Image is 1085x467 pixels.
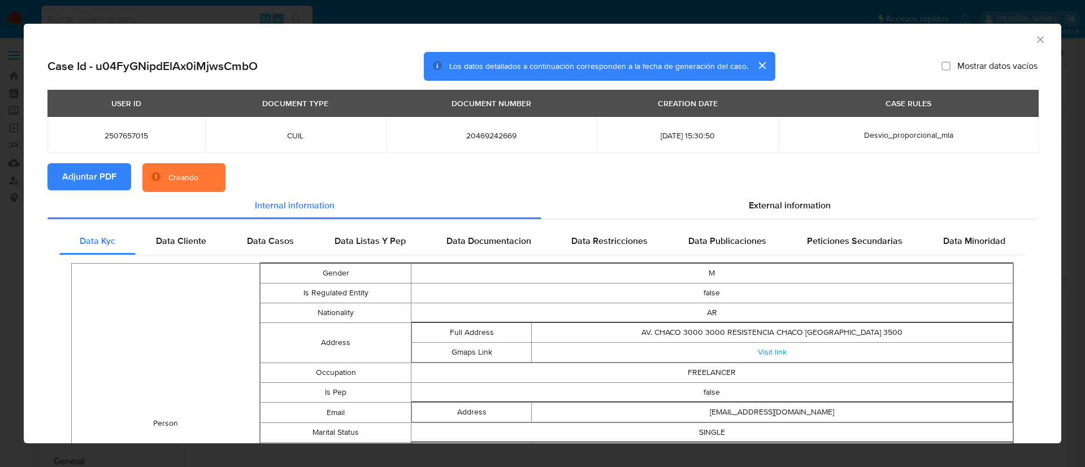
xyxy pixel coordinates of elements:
div: CASE RULES [879,94,938,113]
td: AV. CHACO 3000 3000 RESISTENCIA CHACO [GEOGRAPHIC_DATA] 3500 [532,323,1013,343]
div: DOCUMENT TYPE [255,94,335,113]
span: Data Documentacion [446,234,531,247]
td: Nationality [261,303,411,323]
span: Desvio_proporcional_mla [864,129,953,141]
td: 362 [532,443,1013,462]
td: Gender [261,264,411,283]
span: Data Cliente [156,234,206,247]
span: 2507657015 [61,130,192,141]
td: Occupation [261,363,411,383]
td: Address [261,323,411,363]
a: Visit link [758,346,787,357]
td: false [411,283,1013,303]
div: CREATION DATE [651,94,724,113]
td: Email [261,403,411,423]
td: Address [411,403,532,422]
span: Los datos detallados a continuación corresponden a la fecha de generación del caso. [449,60,748,72]
td: FREELANCER [411,363,1013,383]
span: Data Minoridad [943,234,1005,247]
span: Data Listas Y Pep [335,234,406,247]
span: Peticiones Secundarias [807,234,902,247]
span: Adjuntar PDF [62,164,116,189]
td: Is Regulated Entity [261,283,411,303]
td: [EMAIL_ADDRESS][DOMAIN_NAME] [532,403,1013,422]
td: M [411,264,1013,283]
td: SINGLE [411,423,1013,443]
input: Mostrar datos vacíos [941,62,951,71]
div: DOCUMENT NUMBER [445,94,538,113]
td: Area Code [411,443,532,462]
span: Internal information [255,199,335,212]
div: Detailed info [47,192,1038,219]
button: cerrar [748,52,775,79]
td: Gmaps Link [411,343,532,363]
td: AR [411,303,1013,323]
h2: Case Id - u04FyGNipdElAx0iMjwsCmbO [47,59,258,73]
td: false [411,383,1013,403]
span: External information [749,199,831,212]
span: Mostrar datos vacíos [957,60,1038,72]
div: Detailed internal info [59,228,1026,255]
td: Marital Status [261,423,411,443]
button: Adjuntar PDF [47,163,131,190]
div: Creando [168,172,198,184]
td: Is Pep [261,383,411,403]
span: Data Publicaciones [688,234,766,247]
span: Data Kyc [80,234,115,247]
span: 20469242669 [400,130,583,141]
div: USER ID [105,94,148,113]
span: Data Casos [247,234,294,247]
span: [DATE] 15:30:50 [610,130,765,141]
div: closure-recommendation-modal [24,24,1061,443]
td: Full Address [411,323,532,343]
button: Cerrar ventana [1035,34,1045,44]
span: CUIL [219,130,372,141]
span: Data Restricciones [571,234,648,247]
